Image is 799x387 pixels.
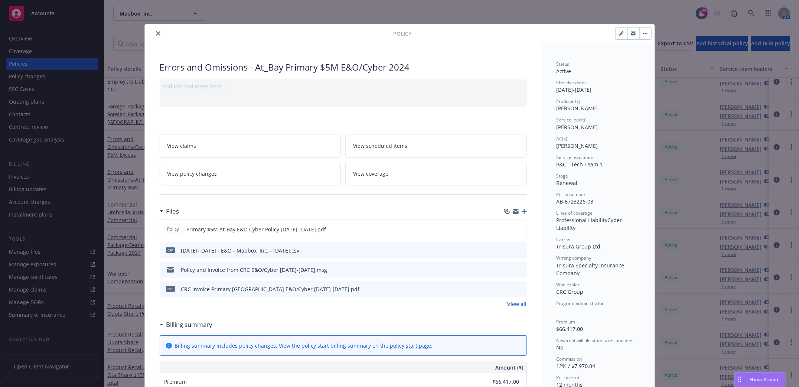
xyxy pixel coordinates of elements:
button: preview file [517,225,524,233]
a: View all [508,300,527,308]
div: CRC Invoice Primary [GEOGRAPHIC_DATA] E&O/Cyber [DATE]-[DATE].pdf [181,285,360,293]
div: Files [160,206,179,216]
div: Billing summary [160,320,213,329]
span: No [557,344,564,351]
h3: Billing summary [166,320,213,329]
span: View policy changes [167,170,217,178]
div: Billing summary includes policy changes. View the policy start billing summary on the . [175,342,433,349]
button: preview file [517,266,524,274]
span: csv [166,247,175,253]
h3: Files [166,206,179,216]
span: Lines of coverage [557,210,593,216]
span: Carrier [557,236,571,243]
span: Status [557,61,570,67]
span: [PERSON_NAME] [557,142,598,149]
span: P&C - Tech Team 1 [557,161,603,168]
span: Nova Assist [750,376,779,383]
span: Wholesaler [557,282,580,288]
span: Policy [394,30,412,38]
button: download file [505,225,511,233]
span: AC(s) [557,136,568,142]
span: Stage [557,173,568,179]
span: 12% / $7,970.04 [557,362,596,370]
div: [DATE]-[DATE] - E&O - Mapbox, Inc. - [DATE].csv [181,247,300,254]
div: Add internal notes here... [163,82,524,90]
span: Newfront will file state taxes and fees [557,337,634,344]
span: - [557,307,558,314]
span: Renewal [557,179,578,186]
span: $66,417.00 [557,325,583,332]
span: Program administrator [557,300,604,306]
span: Effective dates [557,79,587,86]
span: View coverage [353,170,388,178]
button: download file [505,247,511,254]
span: CRC Group [557,288,584,295]
div: [DATE] - [DATE] [557,79,640,94]
span: Policy term [557,374,580,381]
div: Drag to move [735,373,744,387]
span: View scheduled items [353,142,407,150]
span: Policy number [557,191,586,198]
span: [PERSON_NAME] [557,124,598,131]
span: Producer(s) [557,98,581,104]
span: [PERSON_NAME] [557,105,598,112]
button: close [154,29,163,38]
span: View claims [167,142,196,150]
button: preview file [517,285,524,293]
span: Writing company [557,255,591,261]
div: Errors and Omissions - At_Bay Primary $5M E&O/Cyber 2024 [160,61,527,74]
span: Premium [164,378,187,385]
button: preview file [517,247,524,254]
span: Service lead team [557,154,594,160]
span: Trisura Group Ltd. [557,243,602,250]
span: Policy [166,226,181,232]
span: Cyber Liability [557,217,624,231]
span: Premium [557,319,575,325]
span: pdf [166,286,175,292]
span: Commission [557,356,582,362]
button: download file [505,266,511,274]
a: policy start page [390,342,431,349]
span: Professional Liability [557,217,608,224]
a: View claims [160,134,341,157]
div: Policy and Invoice from CRC E&O/Cyber [DATE]-[DATE].msg [181,266,327,274]
span: Service lead(s) [557,117,587,123]
span: AB-6723226-03 [557,198,594,205]
span: Active [557,68,571,75]
button: download file [505,285,511,293]
span: Amount ($) [496,364,524,371]
a: View policy changes [160,162,341,185]
span: Trisura Specialty Insurance Company [557,262,626,277]
button: Nova Assist [734,372,786,387]
span: Primary $5M At-Bay E&O Cyber Policy [DATE]-[DATE].pdf [187,225,326,233]
a: View coverage [345,162,527,185]
a: View scheduled items [345,134,527,157]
